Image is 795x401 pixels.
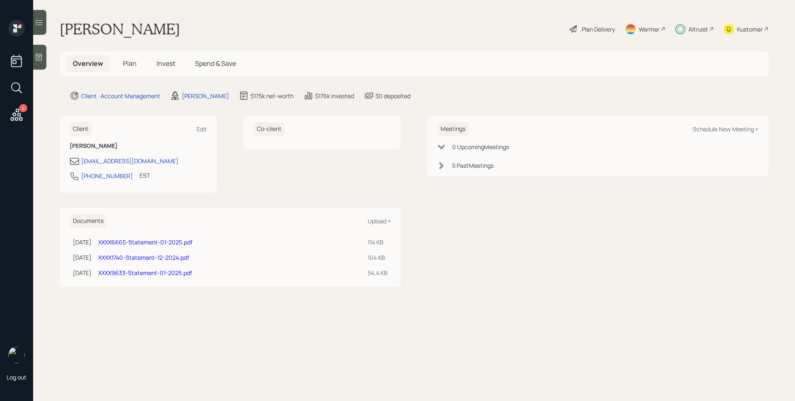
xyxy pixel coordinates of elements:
div: Kustomer [737,25,763,34]
h6: Meetings [437,122,469,136]
h1: [PERSON_NAME] [60,20,180,38]
a: XXXX9633-Statement-01-2025.pdf [98,269,192,277]
div: [PERSON_NAME] [182,92,229,100]
div: Upload + [368,217,391,225]
div: $175k net-worth [251,92,294,100]
div: 104 KB [368,253,388,262]
div: [DATE] [73,253,92,262]
div: Warmer [639,25,660,34]
div: Plan Delivery [582,25,615,34]
div: Log out [7,373,26,381]
div: Altruist [689,25,708,34]
div: Edit [197,125,207,133]
h6: Documents [70,214,107,228]
span: Overview [73,59,103,68]
div: Schedule New Meeting + [693,125,759,133]
div: 2 [19,104,27,112]
span: Spend & Save [195,59,236,68]
span: Plan [123,59,137,68]
div: $0 deposited [376,92,410,100]
h6: Co-client [253,122,285,136]
img: james-distasi-headshot.png [8,347,25,363]
div: [DATE] [73,238,92,246]
div: 5 Past Meeting s [452,161,494,170]
div: [EMAIL_ADDRESS][DOMAIN_NAME] [81,157,178,165]
div: 0 Upcoming Meeting s [452,143,509,151]
span: Invest [157,59,175,68]
div: 114 KB [368,238,388,246]
div: $176k invested [315,92,354,100]
h6: [PERSON_NAME] [70,143,207,150]
a: XXXX6665-Statement-01-2025.pdf [98,238,193,246]
div: 54.4 KB [368,268,388,277]
a: XXXX1740-Statement-12-2024.pdf [98,254,189,261]
div: [DATE] [73,268,92,277]
h6: Client [70,122,92,136]
div: [PHONE_NUMBER] [81,172,133,180]
div: EST [140,171,150,180]
div: Client · Account Management [81,92,160,100]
